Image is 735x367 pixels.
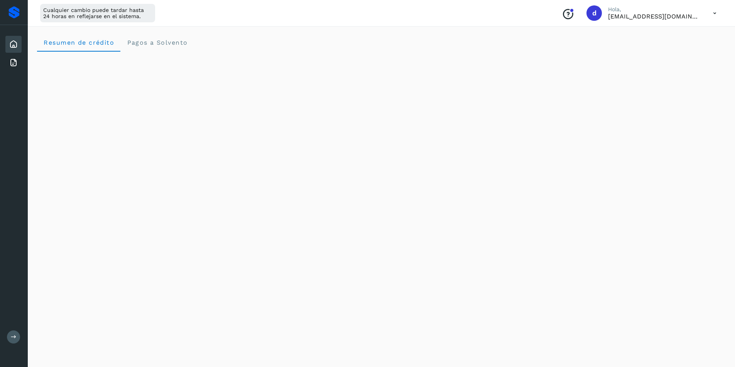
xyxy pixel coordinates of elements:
span: Resumen de crédito [43,39,114,46]
div: Inicio [5,36,22,53]
p: direccion@flenasa.com [608,13,701,20]
span: Pagos a Solvento [127,39,188,46]
div: Facturas [5,54,22,71]
div: Cualquier cambio puede tardar hasta 24 horas en reflejarse en el sistema. [40,4,155,22]
p: Hola, [608,6,701,13]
